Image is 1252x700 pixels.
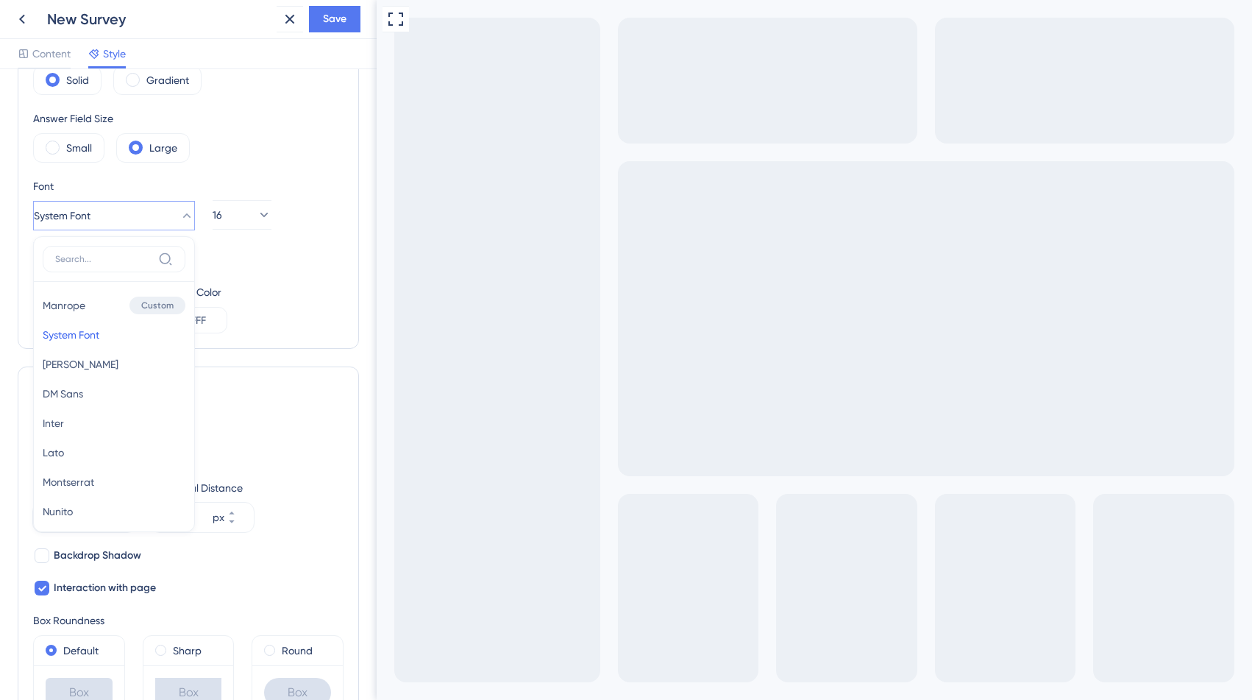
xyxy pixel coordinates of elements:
div: Font [33,177,195,195]
button: px [227,503,254,517]
div: Horizontal Distance [151,479,254,497]
button: Montserrat [43,467,185,497]
button: System Font [43,320,185,350]
span: Save [323,10,346,28]
span: Backdrop Shadow [54,547,141,565]
button: Nunito [43,497,185,526]
span: Style [103,45,126,63]
label: Solid [66,71,89,89]
button: Lato [43,438,185,467]
input: Search... [55,253,152,265]
button: System Font [33,201,195,230]
label: Large [149,139,177,157]
label: Sharp [173,642,202,660]
span: DM Sans [43,385,83,403]
span: System Font [34,207,90,225]
span: Manrope [43,297,85,314]
span: 16 [213,206,222,224]
button: 16 [213,200,271,230]
span: Custom [141,300,174,311]
span: Montserrat [43,473,94,491]
span: Inter [43,414,64,432]
div: Answer Field Size [33,110,190,127]
label: Default [63,642,99,660]
button: DM Sans [43,379,185,409]
label: Gradient [146,71,189,89]
span: Nunito [43,503,73,520]
label: Small [66,139,92,157]
span: Interaction with page [54,579,156,597]
div: px [213,509,224,526]
div: New Survey [47,9,271,29]
button: px [227,517,254,532]
label: Round [282,642,313,660]
span: [PERSON_NAME] [43,356,118,373]
input: px [180,509,210,526]
button: Inter [43,409,185,438]
span: System Font [43,326,99,344]
div: Close survey [241,12,259,29]
button: ManropeCustom [43,291,185,320]
button: [PERSON_NAME] [43,350,185,379]
div: [PERSON_NAME] inne rodzaje dokumentów chcesz wprowadzać do programu? [18,38,259,74]
button: Submit survey [114,160,156,176]
span: Lato [43,444,64,462]
div: Box Roundness [33,612,344,629]
button: Save [309,6,360,32]
span: Powered by UserGuiding [79,189,205,207]
span: Content [32,45,71,63]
